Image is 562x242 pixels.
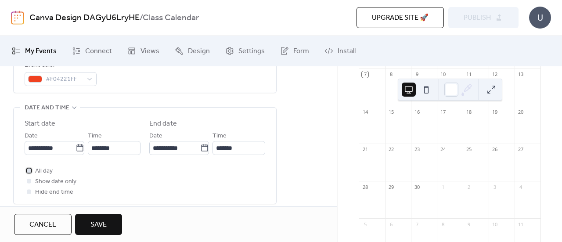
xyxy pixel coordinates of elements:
div: 6 [388,221,394,228]
div: 29 [388,184,394,190]
div: 13 [517,71,524,78]
div: 5 [362,221,368,228]
div: 12 [491,71,498,78]
span: Upgrade site 🚀 [372,13,429,23]
div: 23 [414,146,420,153]
div: 10 [491,221,498,228]
div: 19 [491,108,498,115]
span: Cancel [29,220,56,230]
div: 3 [491,184,498,190]
span: Install [338,46,356,57]
div: 10 [440,71,446,78]
div: 8 [388,71,394,78]
div: 7 [362,71,368,78]
div: 18 [465,108,472,115]
a: Canva Design DAGyU6LryHE [29,10,140,26]
span: Connect [85,46,112,57]
span: Time [88,131,102,141]
div: 16 [414,108,420,115]
span: Hide end time [35,187,73,198]
span: #F04221FF [46,74,83,85]
span: My Events [25,46,57,57]
div: 2 [465,184,472,190]
span: Views [140,46,159,57]
div: 22 [388,146,394,153]
img: logo [11,11,24,25]
span: Date and time [25,103,69,113]
div: 28 [362,184,368,190]
div: 30 [414,184,420,190]
div: 11 [465,71,472,78]
div: 9 [414,71,420,78]
div: 1 [440,184,446,190]
div: 24 [440,146,446,153]
div: 14 [362,108,368,115]
div: 15 [388,108,394,115]
div: U [529,7,551,29]
div: End date [149,119,177,129]
b: / [140,10,143,26]
a: Install [318,39,362,63]
div: 17 [440,108,446,115]
a: My Events [5,39,63,63]
div: 21 [362,146,368,153]
div: 20 [517,108,524,115]
span: Time [213,131,227,141]
a: Form [274,39,316,63]
span: Date [149,131,162,141]
div: 26 [491,146,498,153]
button: Save [75,214,122,235]
span: Form [293,46,309,57]
span: All day [35,166,53,177]
span: Date [25,131,38,141]
button: Upgrade site 🚀 [357,7,444,28]
div: Event color [25,60,95,71]
b: Class Calendar [143,10,199,26]
span: Design [188,46,210,57]
span: Show date only [35,177,76,187]
span: Save [90,220,107,230]
div: 11 [517,221,524,228]
a: Views [121,39,166,63]
div: 8 [440,221,446,228]
a: Settings [219,39,271,63]
div: 7 [414,221,420,228]
div: 27 [517,146,524,153]
span: Settings [238,46,265,57]
a: Connect [65,39,119,63]
div: 4 [517,184,524,190]
div: Start date [25,119,55,129]
div: 9 [465,221,472,228]
a: Design [168,39,216,63]
button: Cancel [14,214,72,235]
div: 25 [465,146,472,153]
